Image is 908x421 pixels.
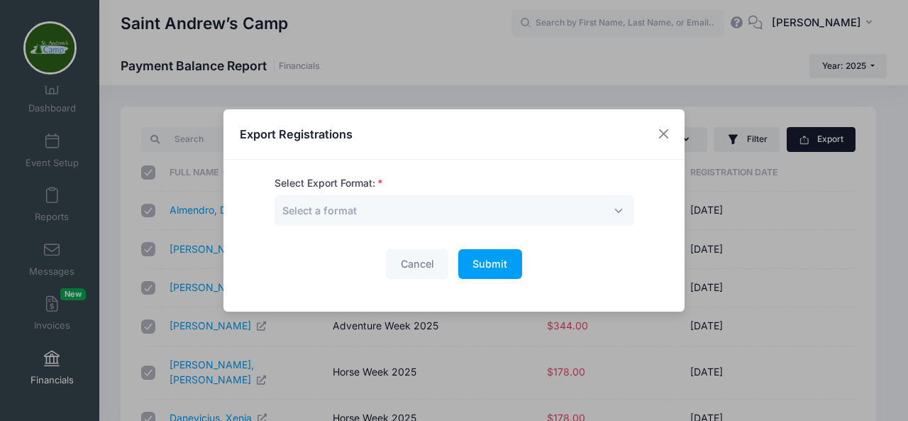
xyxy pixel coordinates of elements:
[275,195,634,226] span: Select a format
[240,126,353,143] h4: Export Registrations
[386,249,448,280] button: Cancel
[651,121,677,147] button: Close
[275,176,383,191] label: Select Export Format:
[282,203,357,218] span: Select a format
[282,204,357,217] span: Select a format
[472,258,507,270] span: Submit
[458,249,522,280] button: Submit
